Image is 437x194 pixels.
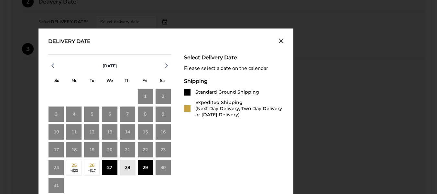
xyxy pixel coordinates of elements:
[279,38,284,45] button: Close calendar
[83,76,101,86] div: T
[136,76,153,86] div: F
[154,76,171,86] div: S
[48,76,66,86] div: S
[184,54,284,61] div: Select Delivery Date
[195,99,284,118] div: Expedited Shipping (Next Day Delivery, Two Day Delivery or [DATE] Delivery)
[101,76,118,86] div: W
[118,76,136,86] div: T
[48,38,91,45] div: Delivery Date
[100,63,120,69] button: [DATE]
[66,76,83,86] div: M
[103,63,117,69] span: [DATE]
[184,78,284,84] div: Shipping
[195,89,259,95] div: Standard Ground Shipping
[184,65,284,72] div: Please select a date on the calendar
